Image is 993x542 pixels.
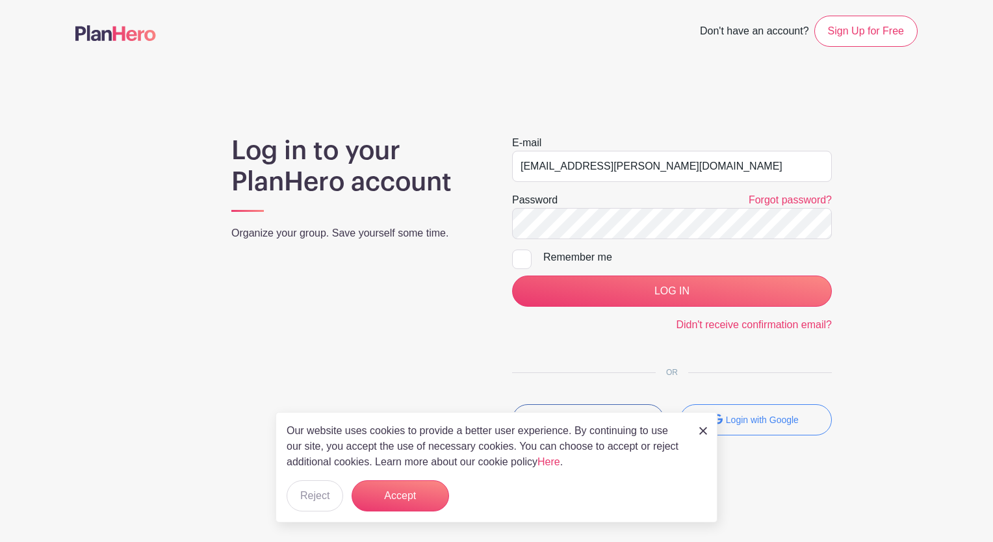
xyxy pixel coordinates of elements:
[512,276,832,307] input: LOG IN
[537,456,560,467] a: Here
[700,18,809,47] span: Don't have an account?
[699,427,707,435] img: close_button-5f87c8562297e5c2d7936805f587ecaba9071eb48480494691a3f1689db116b3.svg
[749,194,832,205] a: Forgot password?
[676,319,832,330] a: Didn't receive confirmation email?
[512,151,832,182] input: e.g. julie@eventco.com
[352,480,449,511] button: Accept
[287,480,343,511] button: Reject
[512,135,541,151] label: E-mail
[656,368,688,377] span: OR
[287,423,686,470] p: Our website uses cookies to provide a better user experience. By continuing to use our site, you ...
[680,404,832,435] button: Login with Google
[512,192,558,208] label: Password
[231,226,481,241] p: Organize your group. Save yourself some time.
[231,135,481,198] h1: Log in to your PlanHero account
[512,404,664,435] button: Login with Facebook
[75,25,156,41] img: logo-507f7623f17ff9eddc593b1ce0a138ce2505c220e1c5a4e2b4648c50719b7d32.svg
[726,415,799,425] small: Login with Google
[814,16,918,47] a: Sign Up for Free
[543,250,832,265] div: Remember me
